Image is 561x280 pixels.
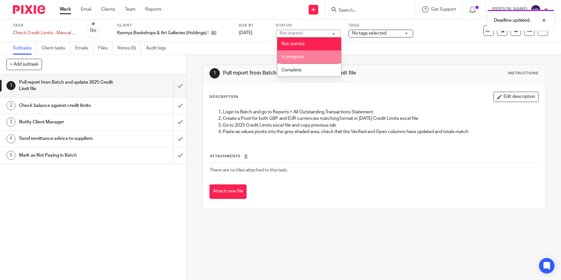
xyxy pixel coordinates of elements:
[19,78,118,94] h1: Pull report from Batch and update 2025 Credit Limit file
[125,6,136,13] a: Team
[13,23,77,28] label: Task
[494,92,539,102] button: Edit description
[6,151,15,160] div: 5
[281,42,304,46] span: Not started
[531,5,541,15] img: svg%3E
[223,70,388,77] h1: Pull report from Batch and update 2025 Credit Limit file
[210,168,288,172] span: There are no files attached to this task.
[6,101,15,110] div: 2
[210,154,241,158] span: Attachments
[13,30,77,36] div: Check Credit Limits - Manual Supplier Payments
[223,122,538,129] p: Go to 2025 Credit Limits excel file and copy previous tab
[117,30,208,36] p: Kennys Bookshops & Art Galleries (Holdings) Limited
[280,31,302,36] div: Not started
[281,68,301,72] span: Complete
[13,5,45,14] img: Pixie
[223,115,538,122] p: Create a Pivot for both GBP and EUR currencies matching format in [DATE] Credit Limits excel file
[209,184,247,199] button: Attach new file
[6,118,15,127] div: 3
[81,6,91,13] a: Email
[209,68,220,78] div: 1
[276,23,341,28] label: Status
[60,6,71,13] a: Work
[145,6,161,13] a: Reports
[90,27,97,34] div: 0
[117,23,231,28] label: Client
[6,59,42,70] button: + Add subtask
[19,101,118,110] h1: Check balance against credit limits
[223,109,538,115] p: Login to Batch and go to Reports > All Outstanding Transactions Statement
[101,6,115,13] a: Clients
[93,29,97,33] small: /5
[117,42,141,55] a: Notes (0)
[146,42,171,55] a: Audit logs
[13,42,37,55] a: Subtasks
[6,134,15,143] div: 4
[19,150,118,160] h1: Mark as Not Paying in Batch
[19,134,118,143] h1: Send remittance advice to suppliers
[223,129,538,135] p: Paste as values pivots into the grey shaded area, check that the Verified and Open columns have u...
[6,81,15,90] div: 1
[239,23,268,28] label: Due by
[19,117,118,127] h1: Notify Client Manager
[42,42,70,55] a: Client tasks
[75,42,93,55] a: Emails
[98,42,113,55] a: Files
[239,31,252,35] span: [DATE]
[209,94,238,99] p: Description
[352,31,386,36] span: No tags selected
[494,17,530,24] p: Deadline updated.
[281,55,304,59] span: In progress
[508,71,539,76] div: Instructions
